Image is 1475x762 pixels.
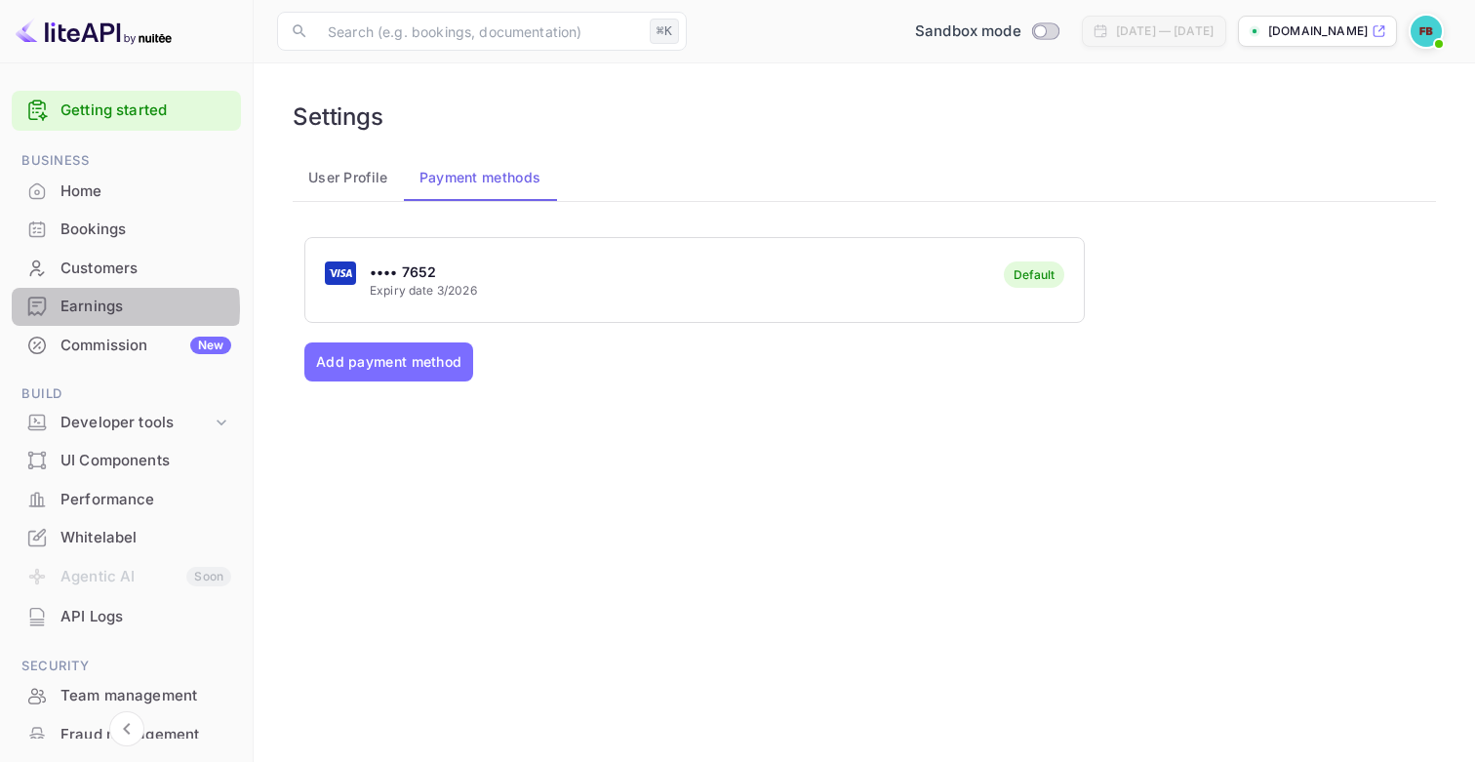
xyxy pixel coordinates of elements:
[370,261,477,282] p: •••• 7652
[12,150,241,172] span: Business
[12,288,241,324] a: Earnings
[60,489,231,511] div: Performance
[12,211,241,247] a: Bookings
[12,677,241,713] a: Team management
[12,656,241,677] span: Security
[60,685,231,707] div: Team management
[12,598,241,634] a: API Logs
[370,282,477,300] p: Expiry date
[304,237,1085,323] button: •••• 7652Expiry date 3/2026Default
[293,154,404,201] button: User Profile
[12,406,241,440] div: Developer tools
[190,337,231,354] div: New
[304,342,473,381] button: Add payment method
[12,91,241,131] div: Getting started
[12,250,241,288] div: Customers
[12,677,241,715] div: Team management
[293,102,383,131] h6: Settings
[60,180,231,203] div: Home
[60,258,231,280] div: Customers
[12,481,241,519] div: Performance
[12,716,241,754] div: Fraud management
[12,519,241,555] a: Whitelabel
[60,412,212,434] div: Developer tools
[404,154,557,201] button: Payment methods
[1014,267,1055,282] div: Default
[16,16,172,47] img: LiteAPI logo
[12,442,241,478] a: UI Components
[12,442,241,480] div: UI Components
[316,12,642,51] input: Search (e.g. bookings, documentation)
[293,154,1436,201] div: account-settings tabs
[12,383,241,405] span: Build
[12,327,241,365] div: CommissionNew
[650,19,679,44] div: ⌘K
[1116,22,1214,40] div: [DATE] — [DATE]
[60,296,231,318] div: Earnings
[12,481,241,517] a: Performance
[60,219,231,241] div: Bookings
[12,327,241,363] a: CommissionNew
[12,173,241,211] div: Home
[12,288,241,326] div: Earnings
[12,716,241,752] a: Fraud management
[60,527,231,549] div: Whitelabel
[915,20,1021,43] span: Sandbox mode
[437,283,477,298] span: 3/2026
[12,598,241,636] div: API Logs
[60,100,231,122] a: Getting started
[60,606,231,628] div: API Logs
[1268,22,1368,40] p: [DOMAIN_NAME]
[60,450,231,472] div: UI Components
[60,335,231,357] div: Commission
[907,20,1066,43] div: Switch to Production mode
[12,250,241,286] a: Customers
[12,211,241,249] div: Bookings
[1411,16,1442,47] img: Frank Bodiker
[60,724,231,746] div: Fraud management
[12,519,241,557] div: Whitelabel
[12,173,241,209] a: Home
[109,711,144,746] button: Collapse navigation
